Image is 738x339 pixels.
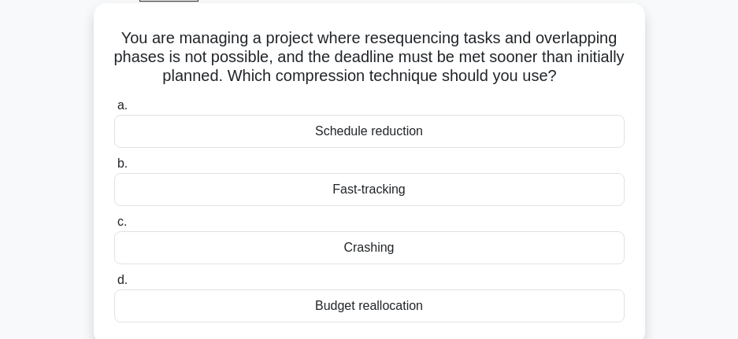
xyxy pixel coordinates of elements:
div: Budget reallocation [114,289,625,322]
span: c. [117,215,127,228]
span: d. [117,273,128,286]
div: Crashing [114,231,625,264]
div: Fast-tracking [114,173,625,206]
h5: You are managing a project where resequencing tasks and overlapping phases is not possible, and t... [113,28,626,87]
div: Schedule reduction [114,115,625,148]
span: b. [117,157,128,170]
span: a. [117,98,128,112]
